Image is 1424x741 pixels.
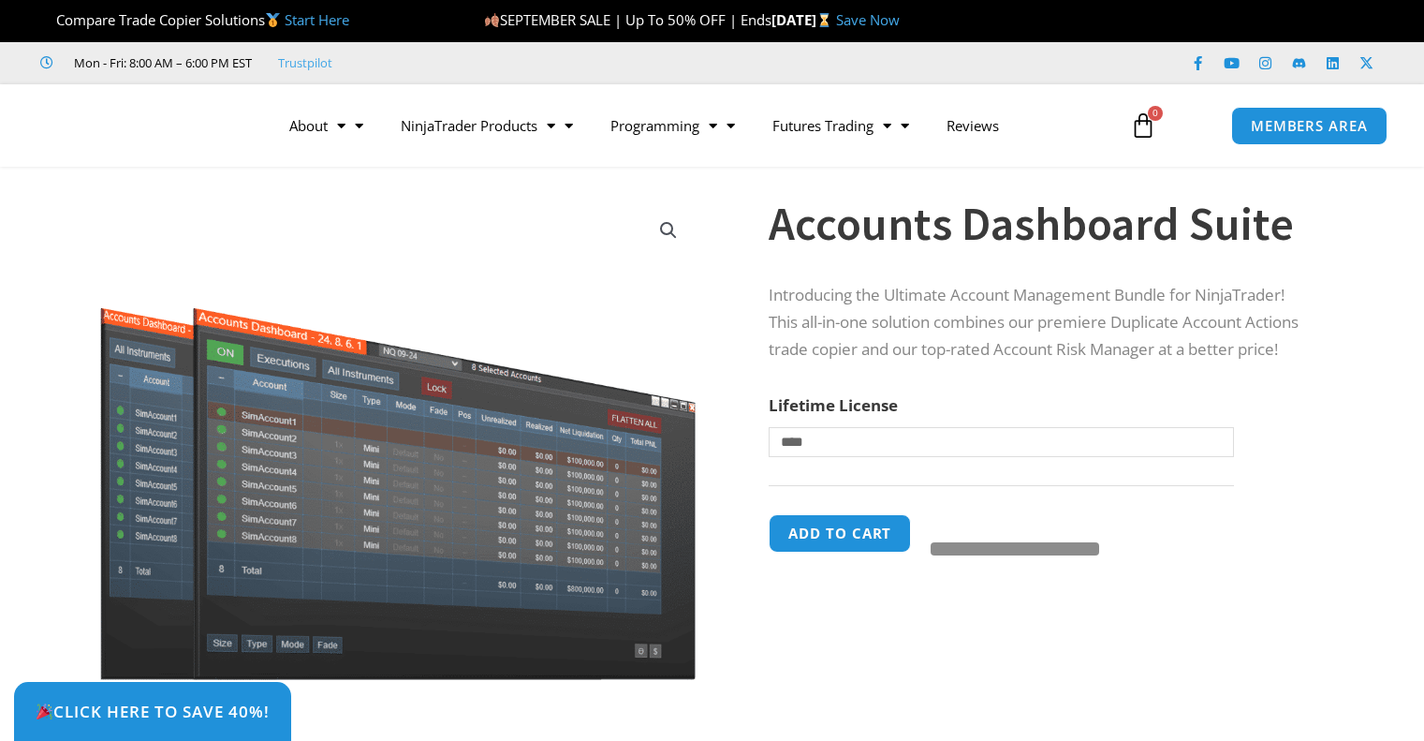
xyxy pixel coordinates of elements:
a: Trustpilot [278,52,332,74]
iframe: Secure payment input frame [927,511,1095,513]
img: Screenshot 2024-08-26 155710eeeee [97,200,699,680]
a: 0 [1102,98,1184,153]
a: Save Now [836,10,900,29]
img: 🍂 [485,13,499,27]
span: MEMBERS AREA [1251,119,1368,133]
a: Start Here [285,10,349,29]
button: Add to cart [769,514,911,553]
span: Compare Trade Copier Solutions [40,10,349,29]
a: About [271,104,382,147]
span: Mon - Fri: 8:00 AM – 6:00 PM EST [69,52,252,74]
img: 🏆 [41,13,55,27]
label: Lifetime License [769,394,898,416]
a: Futures Trading [754,104,928,147]
p: Introducing the Ultimate Account Management Bundle for NinjaTrader! This all-in-one solution comb... [769,282,1315,363]
span: Click Here to save 40%! [36,704,270,719]
a: Reviews [928,104,1018,147]
span: 0 [1148,106,1163,121]
a: NinjaTrader Products [382,104,592,147]
h1: Accounts Dashboard Suite [769,191,1315,257]
img: 🎉 [37,704,52,719]
a: Programming [592,104,754,147]
button: Buy with GPay [931,542,1099,556]
img: ⌛ [817,13,831,27]
a: MEMBERS AREA [1231,107,1387,145]
a: View full-screen image gallery [652,214,685,247]
img: 🥇 [266,13,280,27]
iframe: PayPal Message 1 [769,576,1315,717]
span: SEPTEMBER SALE | Up To 50% OFF | Ends [484,10,771,29]
img: LogoAI | Affordable Indicators – NinjaTrader [40,92,242,159]
a: 🎉Click Here to save 40%! [14,682,291,741]
nav: Menu [271,104,1111,147]
a: Clear options [769,467,798,480]
strong: [DATE] [771,10,836,29]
